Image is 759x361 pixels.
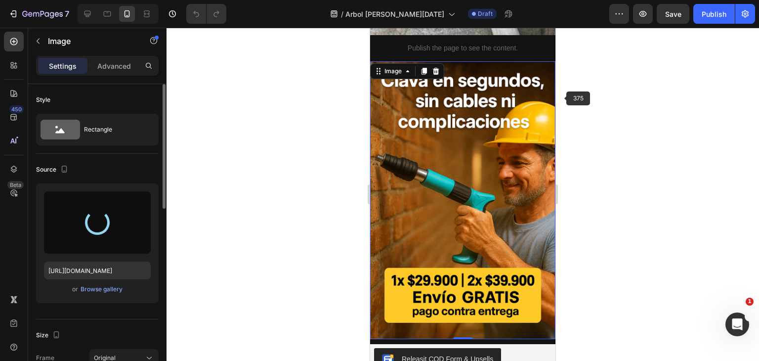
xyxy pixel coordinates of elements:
[80,284,123,294] button: Browse gallery
[9,105,24,113] div: 450
[4,4,74,24] button: 7
[186,4,226,24] div: Undo/Redo
[4,320,131,344] button: Releasit COD Form & Upsells
[72,283,78,295] span: or
[566,91,590,105] span: 375
[81,285,123,294] div: Browse gallery
[657,4,689,24] button: Save
[665,10,681,18] span: Save
[36,95,50,104] div: Style
[36,329,62,342] div: Size
[746,298,754,306] span: 1
[7,181,24,189] div: Beta
[32,326,123,337] div: Releasit COD Form & Upsells
[478,9,493,18] span: Draft
[97,61,131,71] p: Advanced
[49,61,77,71] p: Settings
[341,9,343,19] span: /
[345,9,444,19] span: Arbol [PERSON_NAME][DATE]
[84,118,144,141] div: Rectangle
[36,163,70,177] div: Source
[44,262,151,279] input: https://example.com/image.jpg
[12,326,24,338] img: CKKYs5695_ICEAE=.webp
[725,313,749,336] iframe: Intercom live chat
[48,35,132,47] p: Image
[370,28,555,361] iframe: Design area
[65,8,69,20] p: 7
[702,9,726,19] div: Publish
[693,4,735,24] button: Publish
